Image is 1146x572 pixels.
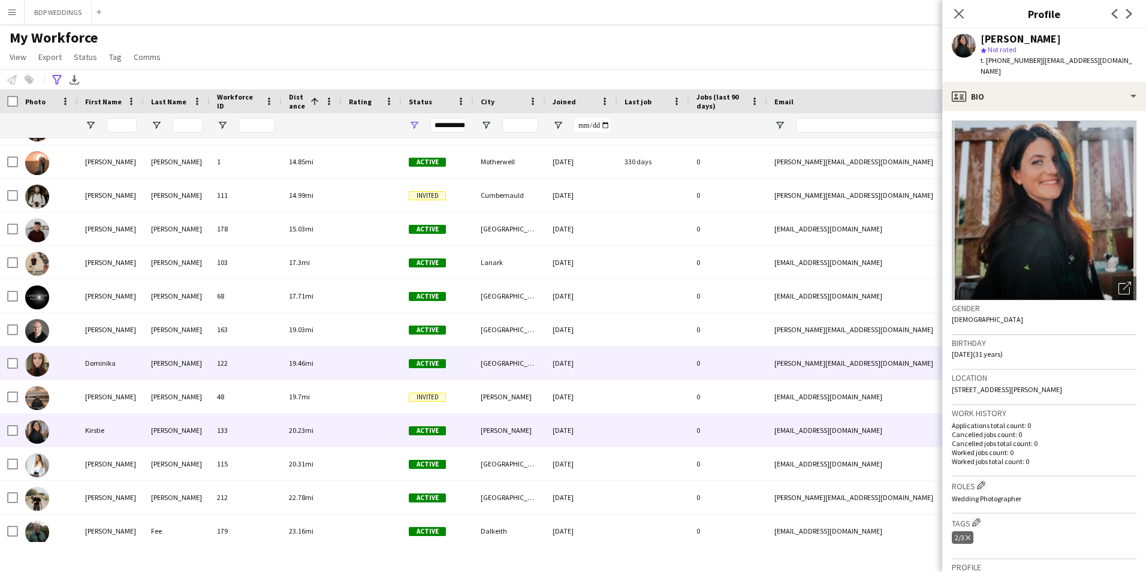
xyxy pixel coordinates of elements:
span: Active [409,258,446,267]
span: Photo [25,97,46,106]
span: Joined [553,97,576,106]
div: 330 days [617,145,689,178]
span: 22.78mi [289,493,313,502]
div: [PERSON_NAME] [78,145,144,178]
div: 179 [210,514,282,547]
span: 17.71mi [289,291,313,300]
div: [DATE] [545,347,617,380]
div: 0 [689,380,767,413]
div: [DATE] [545,179,617,212]
div: 0 [689,246,767,279]
a: Comms [129,49,165,65]
span: Email [774,97,794,106]
button: Open Filter Menu [774,120,785,131]
span: Active [409,158,446,167]
span: Active [409,426,446,435]
input: Joined Filter Input [574,118,610,133]
div: 0 [689,313,767,346]
div: [PERSON_NAME] [78,313,144,346]
span: t. [PHONE_NUMBER] [981,56,1043,65]
div: 163 [210,313,282,346]
div: [GEOGRAPHIC_DATA] [474,481,545,514]
div: [DATE] [545,246,617,279]
div: 212 [210,481,282,514]
div: 178 [210,212,282,245]
div: 68 [210,279,282,312]
div: Lanark [474,246,545,279]
p: Worked jobs count: 0 [952,448,1136,457]
div: 0 [689,414,767,447]
span: 19.7mi [289,392,310,401]
span: 15.03mi [289,224,313,233]
div: Fee [144,514,210,547]
span: View [10,52,26,62]
div: Kirstie [78,414,144,447]
div: [EMAIL_ADDRESS][DOMAIN_NAME] [767,246,1007,279]
button: Open Filter Menu [481,120,491,131]
div: 0 [689,145,767,178]
div: [EMAIL_ADDRESS][DOMAIN_NAME] [767,380,1007,413]
div: [GEOGRAPHIC_DATA] [474,347,545,380]
p: Cancelled jobs count: 0 [952,430,1136,439]
div: [PERSON_NAME] [474,414,545,447]
div: Dominika [78,347,144,380]
span: Distance [289,92,306,110]
p: Applications total count: 0 [952,421,1136,430]
input: First Name Filter Input [107,118,137,133]
div: [PERSON_NAME] [144,481,210,514]
h3: Work history [952,408,1136,419]
span: Invited [409,393,446,402]
div: [GEOGRAPHIC_DATA] [474,447,545,480]
div: [DATE] [545,380,617,413]
div: [DATE] [545,212,617,245]
span: Workforce ID [217,92,260,110]
div: 122 [210,347,282,380]
div: Motherwell [474,145,545,178]
app-action-btn: Export XLSX [67,73,82,87]
div: [DATE] [545,481,617,514]
div: [PERSON_NAME] [981,34,1061,44]
span: First Name [85,97,122,106]
span: Active [409,292,446,301]
div: [DATE] [545,145,617,178]
span: [STREET_ADDRESS][PERSON_NAME] [952,385,1062,394]
div: [PERSON_NAME][EMAIL_ADDRESS][DOMAIN_NAME] [767,481,1007,514]
div: [GEOGRAPHIC_DATA] [474,279,545,312]
div: [GEOGRAPHIC_DATA] [474,212,545,245]
span: 14.85mi [289,157,313,166]
p: Cancelled jobs total count: 0 [952,439,1136,448]
div: [PERSON_NAME] [78,212,144,245]
span: Status [74,52,97,62]
img: Craig Melville [25,386,49,410]
div: [DATE] [545,447,617,480]
img: Ross Hutcheson [25,487,49,511]
h3: Gender [952,303,1136,314]
span: 20.23mi [289,426,313,435]
div: [PERSON_NAME] [144,380,210,413]
span: Export [38,52,62,62]
a: Export [34,49,67,65]
div: Bio [942,82,1146,111]
div: [GEOGRAPHIC_DATA] [474,313,545,346]
div: [PERSON_NAME] [78,481,144,514]
span: 14.99mi [289,191,313,200]
div: [PERSON_NAME] [144,212,210,245]
img: Patrick Fee [25,520,49,544]
span: Tag [109,52,122,62]
div: [PERSON_NAME] [474,380,545,413]
img: Crew avatar or photo [952,121,1136,300]
span: 20.31mi [289,459,313,468]
img: Paul Duffy-McLeish [25,285,49,309]
img: Josh EVERETT [25,151,49,175]
span: Comms [134,52,161,62]
span: Active [409,225,446,234]
div: 0 [689,179,767,212]
h3: Tags [952,516,1136,529]
div: [DATE] [545,313,617,346]
button: Open Filter Menu [217,120,228,131]
input: Workforce ID Filter Input [239,118,275,133]
div: [PERSON_NAME] [78,179,144,212]
span: Wedding Photographer [952,494,1021,503]
span: Jobs (last 90 days) [696,92,746,110]
input: Email Filter Input [796,118,1000,133]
